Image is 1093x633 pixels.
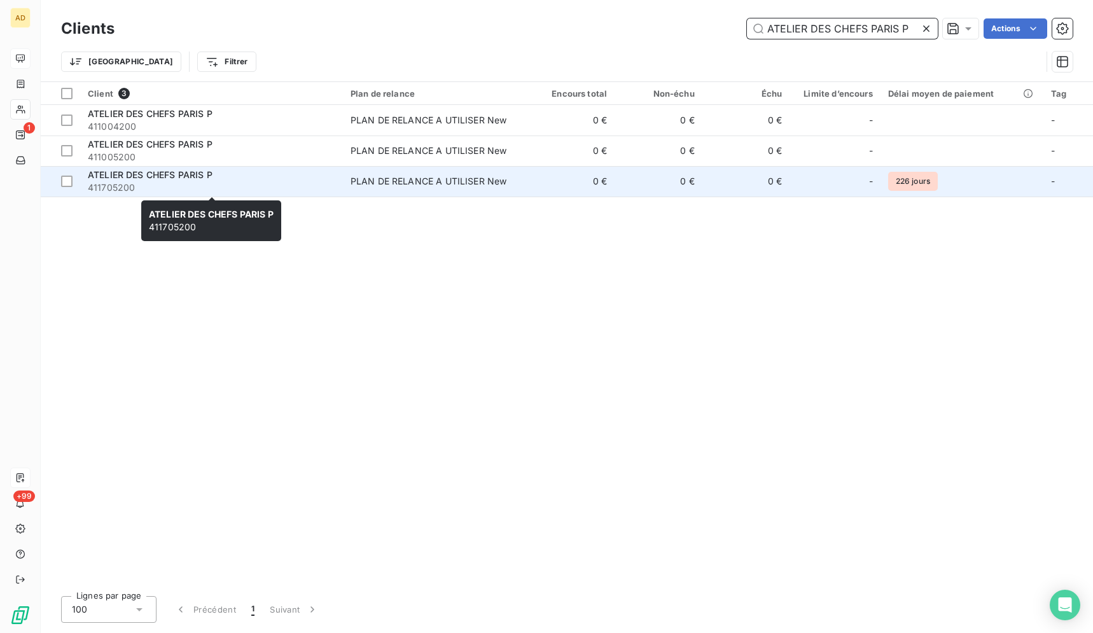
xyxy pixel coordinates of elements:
span: ATELIER DES CHEFS PARIS P [149,209,274,219]
td: 0 € [615,166,702,197]
span: - [1051,145,1055,156]
button: Actions [984,18,1047,39]
button: Suivant [262,596,326,623]
td: 0 € [615,105,702,136]
div: Délai moyen de paiement [888,88,1036,99]
span: 226 jours [888,172,938,191]
td: 0 € [527,166,615,197]
div: Encours total [535,88,608,99]
span: 1 [251,603,254,616]
div: Tag [1051,88,1085,99]
span: 411005200 [88,151,335,163]
span: 1 [24,122,35,134]
span: +99 [13,490,35,502]
span: 411004200 [88,120,335,133]
button: [GEOGRAPHIC_DATA] [61,52,181,72]
img: Logo LeanPay [10,605,31,625]
div: Échu [710,88,783,99]
h3: Clients [61,17,115,40]
input: Rechercher [747,18,938,39]
span: - [869,144,873,157]
td: 0 € [702,105,790,136]
span: - [869,175,873,188]
div: PLAN DE RELANCE A UTILISER New [351,114,507,127]
td: 0 € [527,105,615,136]
span: - [1051,176,1055,186]
span: - [1051,115,1055,125]
div: PLAN DE RELANCE A UTILISER New [351,175,507,188]
span: 3 [118,88,130,99]
span: ATELIER DES CHEFS PARIS P [88,169,212,180]
td: 0 € [702,136,790,166]
span: Client [88,88,113,99]
div: PLAN DE RELANCE A UTILISER New [351,144,507,157]
div: Open Intercom Messenger [1050,590,1080,620]
span: - [869,114,873,127]
span: ATELIER DES CHEFS PARIS P [88,108,212,119]
span: 411705200 [149,209,274,232]
div: Plan de relance [351,88,520,99]
td: 0 € [702,166,790,197]
span: 411705200 [88,181,335,194]
button: 1 [244,596,262,623]
td: 0 € [615,136,702,166]
div: Non-échu [622,88,695,99]
button: Précédent [167,596,244,623]
div: Limite d’encours [797,88,872,99]
button: Filtrer [197,52,256,72]
span: ATELIER DES CHEFS PARIS P [88,139,212,150]
td: 0 € [527,136,615,166]
div: AD [10,8,31,28]
span: 100 [72,603,87,616]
